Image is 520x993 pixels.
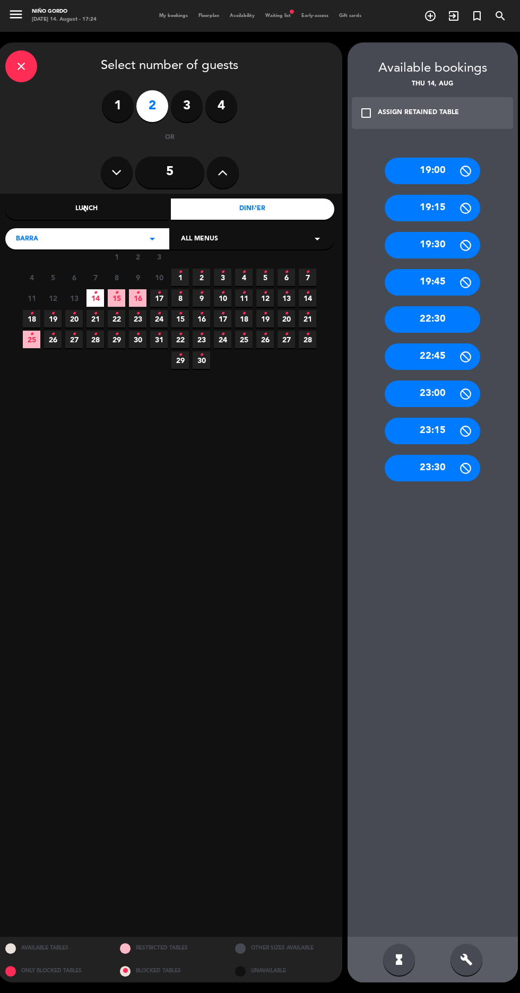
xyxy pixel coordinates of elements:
div: or [152,133,187,143]
div: UNAVAILABLE [227,960,342,982]
i: • [284,284,288,301]
span: 4 [23,269,40,286]
i: • [221,326,224,343]
span: 16 [129,289,146,307]
i: • [178,264,182,281]
div: RESTRICTED TABLES [112,937,227,960]
label: 2 [136,90,168,122]
span: 28 [86,331,104,348]
i: • [242,305,246,322]
span: 5 [44,269,62,286]
i: chevron_left [79,203,90,214]
span: 15 [171,310,189,327]
i: • [178,347,182,364]
span: 29 [171,351,189,369]
span: 2 [193,269,210,286]
i: • [306,305,309,322]
i: • [263,305,267,322]
span: 11 [235,289,253,307]
i: • [157,305,161,322]
i: • [93,305,97,322]
span: 7 [86,269,104,286]
i: • [51,305,55,322]
i: menu [8,6,24,22]
i: • [178,305,182,322]
span: 31 [150,331,168,348]
span: 7 [299,269,316,286]
span: 24 [150,310,168,327]
i: • [306,326,309,343]
span: Availability [224,13,260,18]
span: 9 [193,289,210,307]
span: 23 [193,331,210,348]
span: 18 [23,310,40,327]
span: 10 [214,289,231,307]
i: hourglass_full [393,953,405,966]
span: fiber_manual_record [289,8,295,15]
i: • [284,326,288,343]
i: check_box_outline_blank [360,107,372,119]
span: 18 [235,310,253,327]
span: 19 [44,310,62,327]
div: 23:30 [385,455,480,481]
i: exit_to_app [447,10,460,22]
span: 1 [171,269,189,286]
span: 17 [214,310,231,327]
div: Select number of guests [5,50,334,82]
span: 3 [150,248,168,265]
i: • [242,264,246,281]
span: 14 [299,289,316,307]
span: 8 [171,289,189,307]
i: • [115,305,118,322]
span: 6 [65,269,83,286]
div: 19:30 [385,232,480,258]
span: 23 [129,310,146,327]
i: • [30,305,33,322]
div: Thu 14, Aug [348,79,518,90]
div: BLOCKED TABLES [112,960,227,982]
div: Dinner [171,198,334,220]
span: My bookings [154,13,193,18]
span: 22 [108,310,125,327]
i: • [200,326,203,343]
span: 30 [193,351,210,369]
button: menu [8,6,24,25]
i: • [306,284,309,301]
i: • [242,326,246,343]
div: 23:15 [385,418,480,444]
span: 8 [108,269,125,286]
span: Gift cards [334,13,367,18]
i: • [72,305,76,322]
i: • [263,264,267,281]
div: Lunch [5,198,169,220]
i: turned_in_not [471,10,483,22]
i: • [242,284,246,301]
i: search [494,10,507,22]
span: 25 [235,331,253,348]
i: build [460,953,473,966]
span: Barra [16,234,38,245]
i: • [136,305,140,322]
span: 13 [65,289,83,307]
span: All menus [181,234,218,245]
span: 5 [256,269,274,286]
div: 19:00 [385,158,480,184]
i: • [136,284,140,301]
span: 15 [108,289,125,307]
span: 27 [278,331,295,348]
span: 2 [129,248,146,265]
i: • [93,326,97,343]
div: Available bookings [348,58,518,79]
span: 3 [214,269,231,286]
i: • [115,326,118,343]
span: 21 [86,310,104,327]
label: 3 [171,90,203,122]
div: Niño Gordo [32,8,97,16]
i: • [284,264,288,281]
span: 13 [278,289,295,307]
span: 10 [150,269,168,286]
span: 28 [299,331,316,348]
span: 4 [235,269,253,286]
i: close [15,60,28,73]
label: 1 [102,90,134,122]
